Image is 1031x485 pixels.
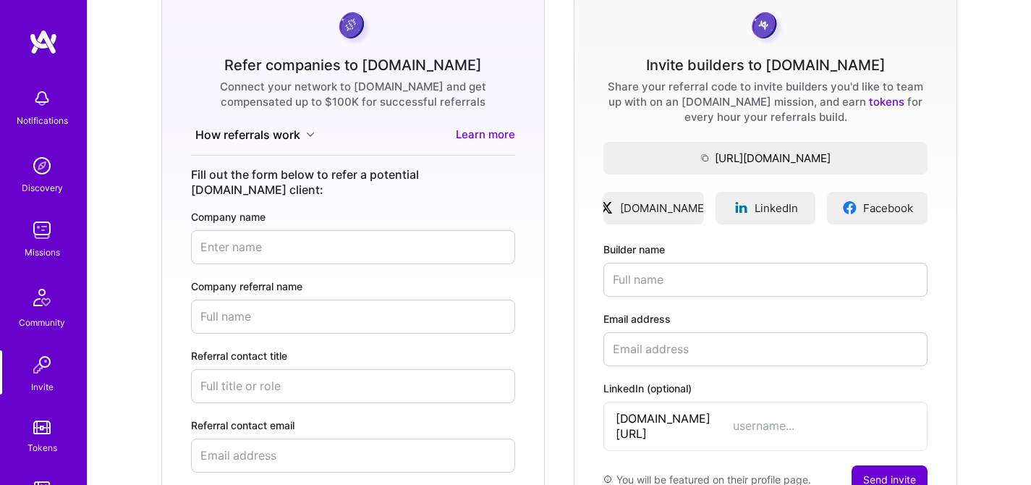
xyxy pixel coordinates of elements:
[191,439,515,473] input: Email address
[603,263,928,297] input: Full name
[747,8,785,46] img: grayCoin
[17,113,68,128] div: Notifications
[191,369,515,403] input: Full title or role
[191,79,515,109] div: Connect your network to [DOMAIN_NAME] and get compensated up to $100K for successful referrals
[27,440,57,455] div: Tokens
[191,209,515,224] label: Company name
[191,300,515,334] input: Full name
[603,381,928,396] label: LinkedIn (optional)
[863,201,913,216] span: Facebook
[716,192,816,224] a: LinkedIn
[25,280,59,315] img: Community
[827,192,928,224] a: Facebook
[603,79,928,125] div: Share your referral code to invite builders you'd like to team up with on an [DOMAIN_NAME] missio...
[755,201,798,216] span: LinkedIn
[334,8,372,46] img: purpleCoin
[22,180,63,195] div: Discovery
[734,201,749,215] img: linkedinLogo
[191,279,515,294] label: Company referral name
[29,29,58,55] img: logo
[603,142,928,174] button: [URL][DOMAIN_NAME]
[603,332,928,366] input: Email address
[456,127,515,143] a: Learn more
[27,350,56,379] img: Invite
[25,245,60,260] div: Missions
[27,84,56,113] img: bell
[599,201,614,215] img: xLogo
[603,311,928,326] label: Email address
[191,127,319,143] button: How referrals work
[33,421,51,434] img: tokens
[191,167,515,198] div: Fill out the form below to refer a potential [DOMAIN_NAME] client:
[869,95,904,109] a: tokens
[603,151,928,166] span: [URL][DOMAIN_NAME]
[191,230,515,264] input: Enter name
[191,418,515,433] label: Referral contact email
[191,348,515,363] label: Referral contact title
[27,151,56,180] img: discovery
[733,418,915,434] input: username...
[19,315,65,330] div: Community
[620,201,708,216] span: [DOMAIN_NAME]
[224,58,482,73] div: Refer companies to [DOMAIN_NAME]
[603,192,704,224] a: [DOMAIN_NAME]
[27,216,56,245] img: teamwork
[616,411,733,442] span: [DOMAIN_NAME][URL]
[603,242,928,257] label: Builder name
[842,201,857,215] img: facebookLogo
[646,58,886,73] div: Invite builders to [DOMAIN_NAME]
[31,379,54,395] div: Invite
